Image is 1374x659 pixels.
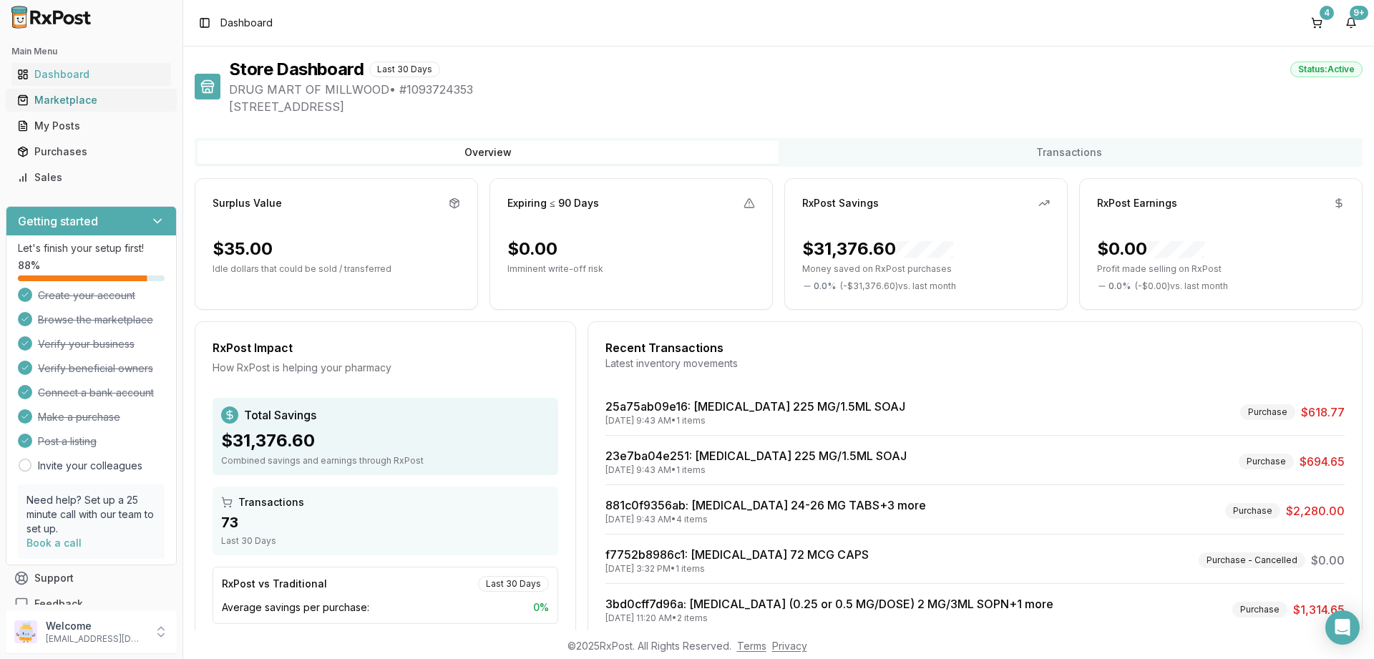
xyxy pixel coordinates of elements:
[38,386,154,400] span: Connect a bank account
[605,563,869,575] div: [DATE] 3:32 PM • 1 items
[533,600,549,615] span: 0 %
[369,62,440,77] div: Last 30 Days
[1239,454,1294,469] div: Purchase
[46,633,145,645] p: [EMAIL_ADDRESS][DOMAIN_NAME]
[802,263,1050,275] p: Money saved on RxPost purchases
[1097,263,1345,275] p: Profit made selling on RxPost
[1109,280,1131,292] span: 0.0 %
[507,263,755,275] p: Imminent write-off risk
[1097,238,1204,260] div: $0.00
[38,313,153,327] span: Browse the marketplace
[1225,503,1280,519] div: Purchase
[6,140,177,163] button: Purchases
[18,258,40,273] span: 88 %
[1097,196,1177,210] div: RxPost Earnings
[220,16,273,30] span: Dashboard
[17,93,165,107] div: Marketplace
[605,464,907,476] div: [DATE] 9:43 AM • 1 items
[605,547,869,562] a: f7752b8986c1: [MEDICAL_DATA] 72 MCG CAPS
[213,196,282,210] div: Surplus Value
[213,263,460,275] p: Idle dollars that could be sold / transferred
[737,640,766,652] a: Terms
[1293,601,1345,618] span: $1,314.65
[1199,552,1305,568] div: Purchase - Cancelled
[6,591,177,617] button: Feedback
[221,455,550,467] div: Combined savings and earnings through RxPost
[605,356,1345,371] div: Latest inventory movements
[1300,453,1345,470] span: $694.65
[229,98,1363,115] span: [STREET_ADDRESS]
[38,337,135,351] span: Verify your business
[46,619,145,633] p: Welcome
[244,406,316,424] span: Total Savings
[1350,6,1368,20] div: 9+
[840,280,956,292] span: ( - $31,376.60 ) vs. last month
[17,67,165,82] div: Dashboard
[802,196,879,210] div: RxPost Savings
[229,58,364,81] h1: Store Dashboard
[220,16,273,30] nav: breadcrumb
[1290,62,1363,77] div: Status: Active
[779,141,1360,164] button: Transactions
[222,577,327,591] div: RxPost vs Traditional
[772,640,807,652] a: Privacy
[605,514,926,525] div: [DATE] 9:43 AM • 4 items
[221,429,550,452] div: $31,376.60
[222,600,369,615] span: Average savings per purchase:
[34,597,83,611] span: Feedback
[605,339,1345,356] div: Recent Transactions
[802,238,953,260] div: $31,376.60
[1135,280,1228,292] span: ( - $0.00 ) vs. last month
[229,81,1363,98] span: DRUG MART OF MILLWOOD • # 1093724353
[38,288,135,303] span: Create your account
[478,576,549,592] div: Last 30 Days
[1301,404,1345,421] span: $618.77
[605,399,905,414] a: 25a75ab09e16: [MEDICAL_DATA] 225 MG/1.5ML SOAJ
[14,620,37,643] img: User avatar
[6,63,177,86] button: Dashboard
[1320,6,1334,20] div: 4
[11,113,171,139] a: My Posts
[6,166,177,189] button: Sales
[221,535,550,547] div: Last 30 Days
[507,238,557,260] div: $0.00
[17,170,165,185] div: Sales
[605,498,926,512] a: 881c0f9356ab: [MEDICAL_DATA] 24-26 MG TABS+3 more
[605,449,907,463] a: 23e7ba04e251: [MEDICAL_DATA] 225 MG/1.5ML SOAJ
[38,361,153,376] span: Verify beneficial owners
[11,165,171,190] a: Sales
[213,238,273,260] div: $35.00
[605,612,1053,624] div: [DATE] 11:20 AM • 2 items
[26,493,156,536] p: Need help? Set up a 25 minute call with our team to set up.
[6,114,177,137] button: My Posts
[1325,610,1360,645] div: Open Intercom Messenger
[814,280,836,292] span: 0.0 %
[18,241,165,255] p: Let's finish your setup first!
[26,537,82,549] a: Book a call
[17,145,165,159] div: Purchases
[11,87,171,113] a: Marketplace
[1311,552,1345,569] span: $0.00
[1286,502,1345,519] span: $2,280.00
[17,119,165,133] div: My Posts
[6,565,177,591] button: Support
[11,46,171,57] h2: Main Menu
[238,495,304,509] span: Transactions
[605,415,905,426] div: [DATE] 9:43 AM • 1 items
[38,434,97,449] span: Post a listing
[198,141,779,164] button: Overview
[507,196,599,210] div: Expiring ≤ 90 Days
[213,361,558,375] div: How RxPost is helping your pharmacy
[6,89,177,112] button: Marketplace
[38,459,142,473] a: Invite your colleagues
[1305,11,1328,34] button: 4
[11,139,171,165] a: Purchases
[1240,404,1295,420] div: Purchase
[1340,11,1363,34] button: 9+
[11,62,171,87] a: Dashboard
[1232,602,1287,617] div: Purchase
[605,597,1053,611] a: 3bd0cff7d96a: [MEDICAL_DATA] (0.25 or 0.5 MG/DOSE) 2 MG/3ML SOPN+1 more
[213,339,558,356] div: RxPost Impact
[221,512,550,532] div: 73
